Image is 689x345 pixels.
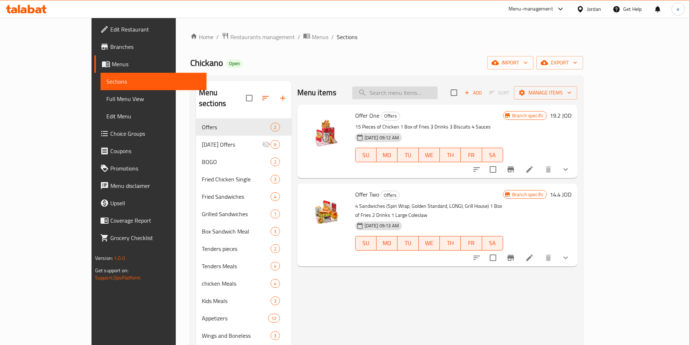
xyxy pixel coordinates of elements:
span: 3 [271,228,279,235]
li: / [331,33,334,41]
button: WE [419,148,440,162]
span: TU [400,238,416,248]
a: Menus [303,32,328,42]
div: items [271,175,280,184]
svg: Show Choices [561,165,570,174]
span: chicken Meals [202,279,271,288]
div: Menu-management [509,5,553,13]
button: SU [355,236,377,251]
span: Menus [112,60,201,68]
button: sort-choices [468,249,485,266]
span: export [542,58,577,67]
img: Offer Two [303,189,349,236]
span: 6 [271,141,279,148]
div: Tenders Meals4 [196,257,292,275]
button: TH [440,148,461,162]
span: SA [485,238,500,248]
div: items [271,262,280,270]
span: [DATE] 09:12 AM [362,134,402,141]
span: Grilled Sandwiches [202,210,271,218]
span: Open [226,60,243,67]
button: TH [440,236,461,251]
span: Manage items [520,88,571,97]
h6: 14.4 JOD [550,189,571,199]
span: 12 [268,315,279,322]
div: items [271,331,280,340]
button: delete [540,249,557,266]
div: Appetizers12 [196,310,292,327]
span: Offer One [355,110,379,121]
a: Menus [94,55,207,73]
span: Branch specific [509,191,546,198]
div: items [271,123,280,131]
h2: Menu sections [199,87,246,109]
div: Tenders Meals [202,262,271,270]
button: FR [461,148,482,162]
span: Restaurants management [230,33,295,41]
span: Wings and Boneless [202,331,271,340]
span: Branch specific [509,112,546,119]
span: Offer Two [355,189,379,200]
span: 3 [271,176,279,183]
div: BOGO2 [196,153,292,171]
h6: 19.2 JOD [550,110,571,121]
span: Edit Restaurant [110,25,201,34]
span: BOGO [202,157,271,166]
div: items [268,314,280,323]
span: Full Menu View [106,94,201,103]
span: Select to update [485,162,501,177]
div: items [271,279,280,288]
button: SA [482,148,503,162]
span: 4 [271,263,279,270]
a: Edit menu item [525,253,534,262]
span: SU [358,150,374,160]
span: SA [485,150,500,160]
span: 2 [271,159,279,165]
span: MO [379,150,395,160]
span: 2 [271,245,279,252]
a: Branches [94,38,207,55]
div: items [271,210,280,218]
span: Sort sections [257,89,274,107]
p: 4 Sandwiches (Spin Wrap, Golden Standard, LONGI, Grill House) 1 Box of Fries 2 Drinks 1 Large Col... [355,202,503,220]
div: Appetizers [202,314,268,323]
div: Grilled Sandwiches1 [196,205,292,223]
button: WE [419,236,440,251]
span: Promotions [110,164,201,173]
div: Offers [202,123,271,131]
span: 3 [271,332,279,339]
button: export [536,56,583,70]
button: MO [377,148,397,162]
button: show more [557,161,574,178]
div: Tenders pieces2 [196,240,292,257]
span: Box Sandwich Meal [202,227,271,236]
span: e [677,5,679,13]
span: Sections [337,33,357,41]
span: Upsell [110,199,201,207]
span: 1 [271,211,279,218]
span: SU [358,238,374,248]
span: Chickano [190,55,223,71]
span: Offers [381,112,400,120]
span: Tenders pieces [202,244,271,253]
div: Fried Sandwiches [202,192,271,201]
button: MO [377,236,397,251]
div: Ramadan Offers [202,140,262,149]
div: Wings and Boneless3 [196,327,292,344]
span: Offers [381,191,399,199]
span: Select to update [485,250,501,265]
div: chicken Meals4 [196,275,292,292]
button: Add [462,87,485,98]
span: TH [443,238,458,248]
span: 1.0.0 [114,253,125,263]
span: WE [422,150,437,160]
span: 3 [271,298,279,304]
span: import [493,58,528,67]
a: Restaurants management [222,32,295,42]
nav: breadcrumb [190,32,583,42]
div: items [271,227,280,236]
